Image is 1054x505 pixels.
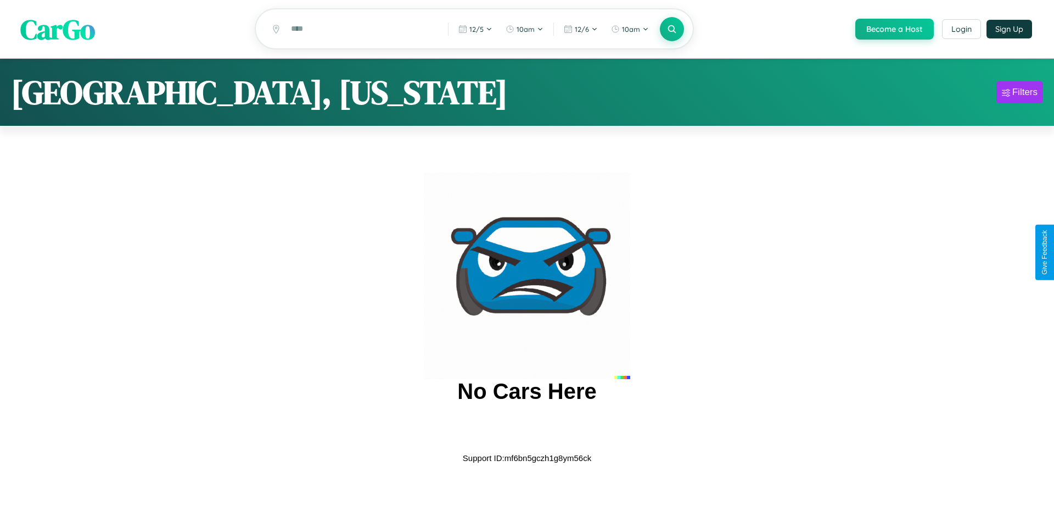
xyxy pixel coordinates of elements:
span: 12 / 5 [469,25,484,34]
button: 10am [606,20,654,38]
p: Support ID: mf6bn5gczh1g8ym56ck [463,451,591,465]
span: 10am [517,25,535,34]
button: 12/5 [453,20,498,38]
h1: [GEOGRAPHIC_DATA], [US_STATE] [11,70,508,115]
button: Sign Up [986,20,1032,38]
button: Login [942,19,981,39]
div: Give Feedback [1041,230,1049,275]
h2: No Cars Here [457,379,596,404]
div: Filters [1012,87,1038,98]
span: 10am [622,25,640,34]
span: 12 / 6 [575,25,589,34]
button: 12/6 [558,20,603,38]
button: Become a Host [855,19,934,40]
button: 10am [500,20,549,38]
button: Filters [996,81,1043,103]
span: CarGo [20,10,95,48]
img: car [424,173,630,379]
